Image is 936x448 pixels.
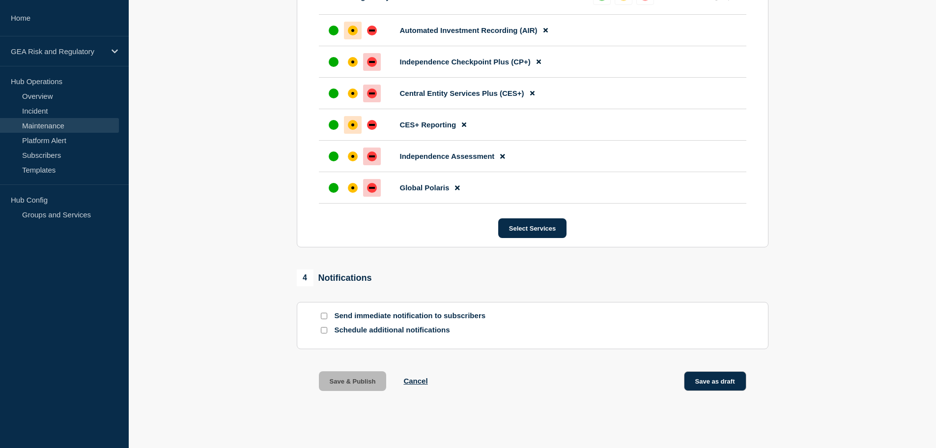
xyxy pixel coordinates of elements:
[367,151,377,161] div: down
[348,89,358,98] div: affected
[329,89,339,98] div: up
[684,371,746,391] button: Save as draft
[329,120,339,130] div: up
[400,26,538,34] span: Automated Investment Recording (AIR)
[329,57,339,67] div: up
[297,269,372,286] div: Notifications
[319,371,387,391] button: Save & Publish
[329,183,339,193] div: up
[400,58,531,66] span: Independence Checkpoint Plus (CP+)
[335,311,492,321] p: Send immediate notification to subscribers
[329,26,339,35] div: up
[321,327,327,333] input: Schedule additional notifications
[400,152,495,160] span: Independence Assessment
[348,183,358,193] div: affected
[498,218,567,238] button: Select Services
[367,89,377,98] div: down
[321,313,327,319] input: Send immediate notification to subscribers
[348,57,358,67] div: affected
[400,120,456,129] span: CES+ Reporting
[329,151,339,161] div: up
[400,89,524,97] span: Central Entity Services Plus (CES+)
[367,120,377,130] div: down
[367,57,377,67] div: down
[348,26,358,35] div: affected
[297,269,313,286] span: 4
[400,183,450,192] span: Global Polaris
[335,326,492,335] p: Schedule additional notifications
[367,26,377,35] div: down
[403,377,427,385] button: Cancel
[348,120,358,130] div: affected
[348,151,358,161] div: affected
[367,183,377,193] div: down
[11,47,105,56] p: GEA Risk and Regulatory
